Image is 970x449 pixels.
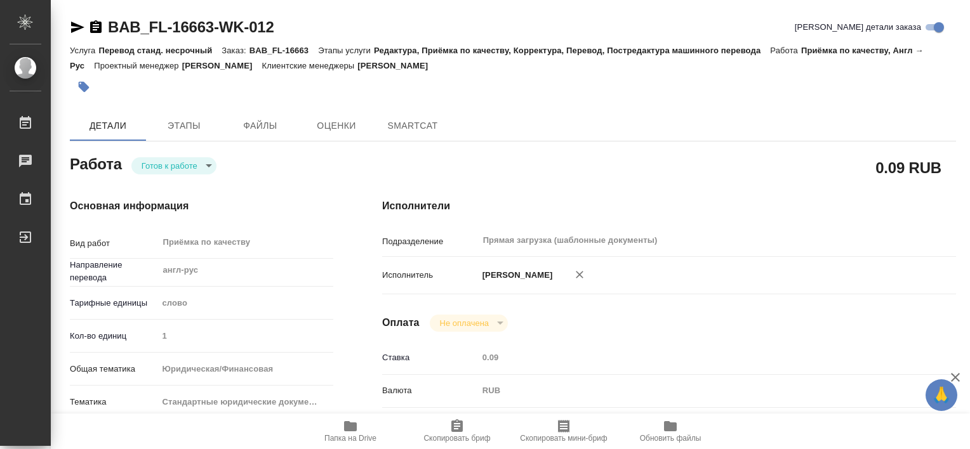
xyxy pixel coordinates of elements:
button: Обновить файлы [617,413,724,449]
p: Тематика [70,396,157,408]
p: [PERSON_NAME] [182,61,262,70]
button: Скопировать ссылку для ЯМессенджера [70,20,85,35]
p: Редактура, Приёмка по качеству, Корректура, Перевод, Постредактура машинного перевода [374,46,770,55]
p: Проектный менеджер [94,61,182,70]
p: Общая тематика [70,363,157,375]
div: Стандартные юридические документы, договоры, уставы [157,391,333,413]
span: Скопировать бриф [423,434,490,443]
p: Тарифные единицы [70,297,157,309]
button: Добавить тэг [70,73,98,101]
h4: Оплата [382,315,420,330]
p: BAB_FL-16663 [249,46,318,55]
a: BAB_FL-16663-WK-012 [108,18,274,36]
input: Пустое поле [157,327,333,345]
p: Вид работ [70,237,157,250]
span: [PERSON_NAME] детали заказа [795,21,921,34]
p: Работа [770,46,801,55]
button: Скопировать мини-бриф [510,413,617,449]
p: Исполнитель [382,269,478,282]
p: [PERSON_NAME] [357,61,437,70]
button: Скопировать ссылку [88,20,103,35]
div: RUB [478,380,908,401]
span: 🙏 [931,382,952,408]
span: Файлы [230,118,291,134]
p: Перевод станд. несрочный [98,46,222,55]
p: Кол-во единиц [70,330,157,342]
span: Детали [77,118,138,134]
p: Клиентские менеджеры [262,61,358,70]
p: [PERSON_NAME] [478,269,553,282]
button: Папка на Drive [297,413,404,449]
div: Юридическая/Финансовая [157,358,333,380]
p: Валюта [382,384,478,397]
button: Скопировать бриф [404,413,510,449]
button: 🙏 [926,379,957,411]
div: Готов к работе [131,157,216,174]
h4: Основная информация [70,198,331,214]
div: слово [157,292,333,314]
h4: Исполнители [382,198,956,214]
h2: Работа [70,152,122,174]
span: Скопировать мини-бриф [520,434,607,443]
button: Готов к работе [138,160,201,171]
span: Обновить файлы [640,434,701,443]
span: Оценки [306,118,367,134]
span: SmartCat [382,118,443,134]
p: Ставка [382,351,478,364]
h2: 0.09 RUB [875,157,941,178]
button: Удалить исполнителя [566,261,594,289]
input: Пустое поле [478,348,908,367]
p: Услуга [70,46,98,55]
p: Направление перевода [70,259,157,284]
p: Этапы услуги [318,46,374,55]
p: Заказ: [222,46,249,55]
div: Готов к работе [430,315,508,332]
span: Этапы [154,118,215,134]
span: Папка на Drive [324,434,376,443]
p: Подразделение [382,235,478,248]
button: Не оплачена [436,318,493,329]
